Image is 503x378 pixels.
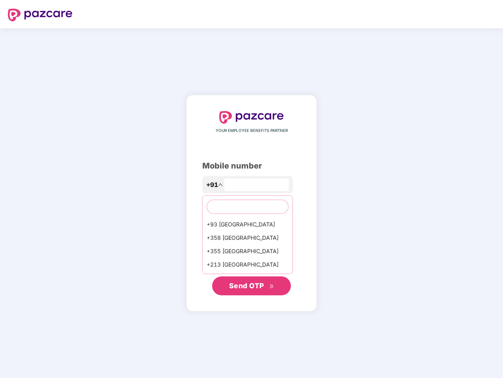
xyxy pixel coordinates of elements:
div: +213 [GEOGRAPHIC_DATA] [203,258,292,271]
span: YOUR EMPLOYEE BENEFITS PARTNER [216,128,288,134]
div: Mobile number [202,160,301,172]
img: logo [219,111,284,124]
button: Send OTPdouble-right [212,276,291,295]
span: double-right [269,284,274,289]
span: +91 [206,180,218,190]
img: logo [8,9,72,21]
span: Send OTP [229,282,264,290]
div: +358 [GEOGRAPHIC_DATA] [203,231,292,245]
div: +93 [GEOGRAPHIC_DATA] [203,218,292,231]
div: +1684 AmericanSamoa [203,271,292,285]
span: up [218,182,223,187]
div: +355 [GEOGRAPHIC_DATA] [203,245,292,258]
